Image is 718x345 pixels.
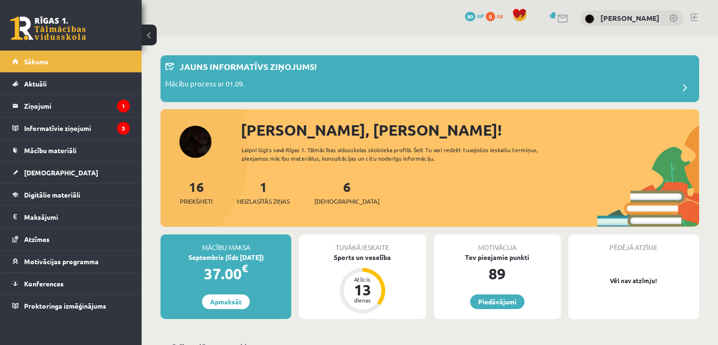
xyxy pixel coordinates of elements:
div: 13 [348,282,377,297]
a: 89 mP [465,12,484,19]
span: Aktuāli [24,79,47,88]
span: € [242,261,248,275]
span: Motivācijas programma [24,257,99,266]
div: Atlicis [348,276,377,282]
a: Digitālie materiāli [12,184,130,206]
a: Apmaksāt [202,294,250,309]
p: Mācību process ar 01.09. [165,78,245,92]
a: Proktoringa izmēģinājums [12,295,130,317]
div: Motivācija [434,234,561,252]
a: 1Neizlasītās ziņas [237,178,290,206]
div: Mācību maksa [160,234,291,252]
img: Linda Rutka [585,14,594,24]
span: mP [477,12,484,19]
div: Pēdējā atzīme [568,234,699,252]
span: [DEMOGRAPHIC_DATA] [314,197,380,206]
div: [PERSON_NAME], [PERSON_NAME]! [241,119,699,141]
div: dienas [348,297,377,303]
a: [PERSON_NAME] [600,13,659,23]
div: Laipni lūgts savā Rīgas 1. Tālmācības vidusskolas skolnieka profilā. Šeit Tu vari redzēt tuvojošo... [242,146,565,163]
legend: Ziņojumi [24,95,130,117]
a: Maksājumi [12,206,130,228]
a: Piedāvājumi [470,294,524,309]
span: Atzīmes [24,235,50,243]
a: Motivācijas programma [12,250,130,272]
a: Sports un veselība Atlicis 13 dienas [299,252,426,315]
span: 89 [465,12,475,21]
span: Konferences [24,279,64,288]
a: Jauns informatīvs ziņojums! Mācību process ar 01.09. [165,60,694,97]
span: 0 [486,12,495,21]
div: Tuvākā ieskaite [299,234,426,252]
div: Septembris (līdz [DATE]) [160,252,291,262]
a: [DEMOGRAPHIC_DATA] [12,162,130,183]
a: Ziņojumi1 [12,95,130,117]
a: Informatīvie ziņojumi3 [12,117,130,139]
a: 16Priekšmeti [180,178,212,206]
span: Digitālie materiāli [24,190,80,199]
a: Rīgas 1. Tālmācības vidusskola [10,17,86,40]
div: 89 [434,262,561,285]
p: Jauns informatīvs ziņojums! [179,60,317,73]
div: Tev pieejamie punkti [434,252,561,262]
div: 37.00 [160,262,291,285]
span: Proktoringa izmēģinājums [24,302,106,310]
legend: Informatīvie ziņojumi [24,117,130,139]
a: 6[DEMOGRAPHIC_DATA] [314,178,380,206]
span: xp [497,12,503,19]
a: Aktuāli [12,73,130,95]
a: Sākums [12,51,130,72]
div: Sports un veselība [299,252,426,262]
a: Konferences [12,273,130,294]
a: Mācību materiāli [12,139,130,161]
i: 1 [117,100,130,112]
span: Mācību materiāli [24,146,76,155]
a: 0 xp [486,12,507,19]
a: Atzīmes [12,228,130,250]
i: 3 [117,122,130,135]
span: Neizlasītās ziņas [237,197,290,206]
p: Vēl nav atzīmju! [573,276,694,285]
span: [DEMOGRAPHIC_DATA] [24,168,98,177]
span: Priekšmeti [180,197,212,206]
span: Sākums [24,57,48,66]
legend: Maksājumi [24,206,130,228]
